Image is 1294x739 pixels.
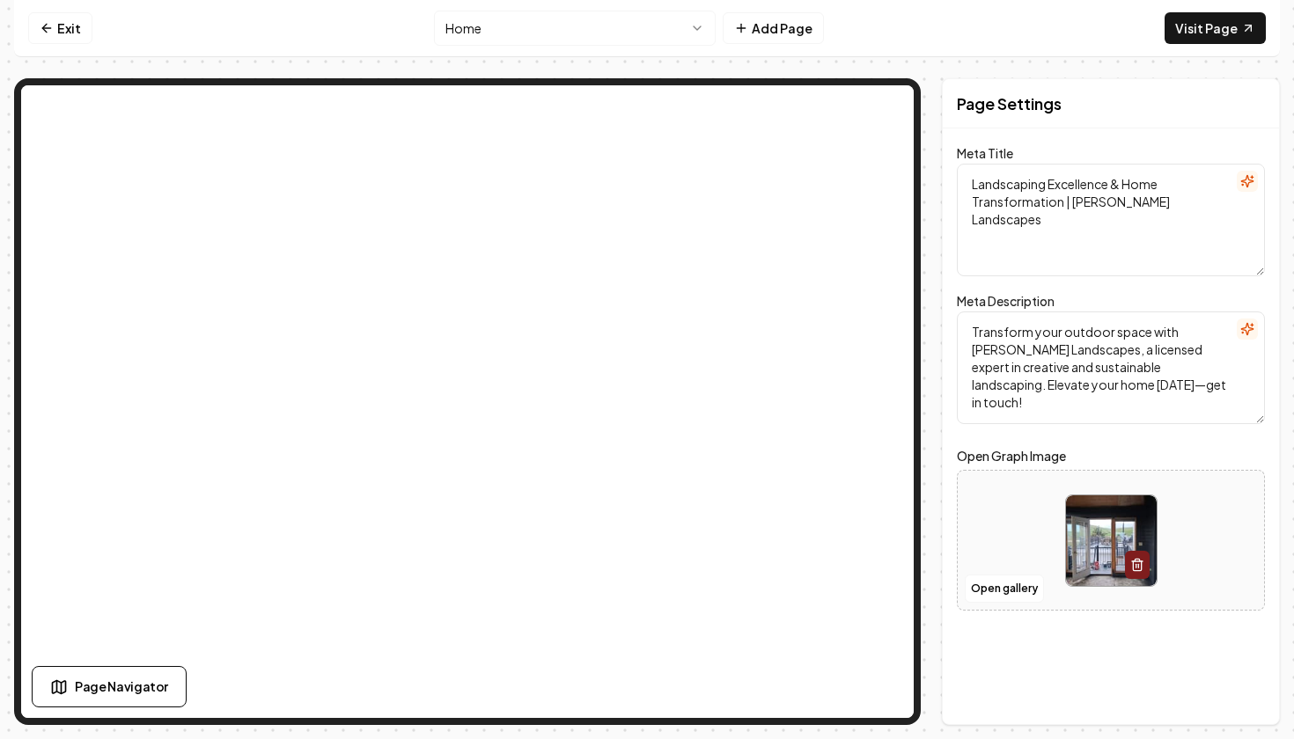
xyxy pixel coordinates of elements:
[957,91,1062,116] h2: Page Settings
[1165,12,1266,44] a: Visit Page
[965,574,1044,603] button: Open gallery
[723,12,824,44] button: Add Page
[957,145,1013,161] label: Meta Title
[75,677,168,696] span: Page Navigator
[1066,495,1157,586] img: image
[957,293,1055,309] label: Meta Description
[28,12,92,44] a: Exit
[957,445,1265,466] label: Open Graph Image
[32,666,187,707] button: Page Navigator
